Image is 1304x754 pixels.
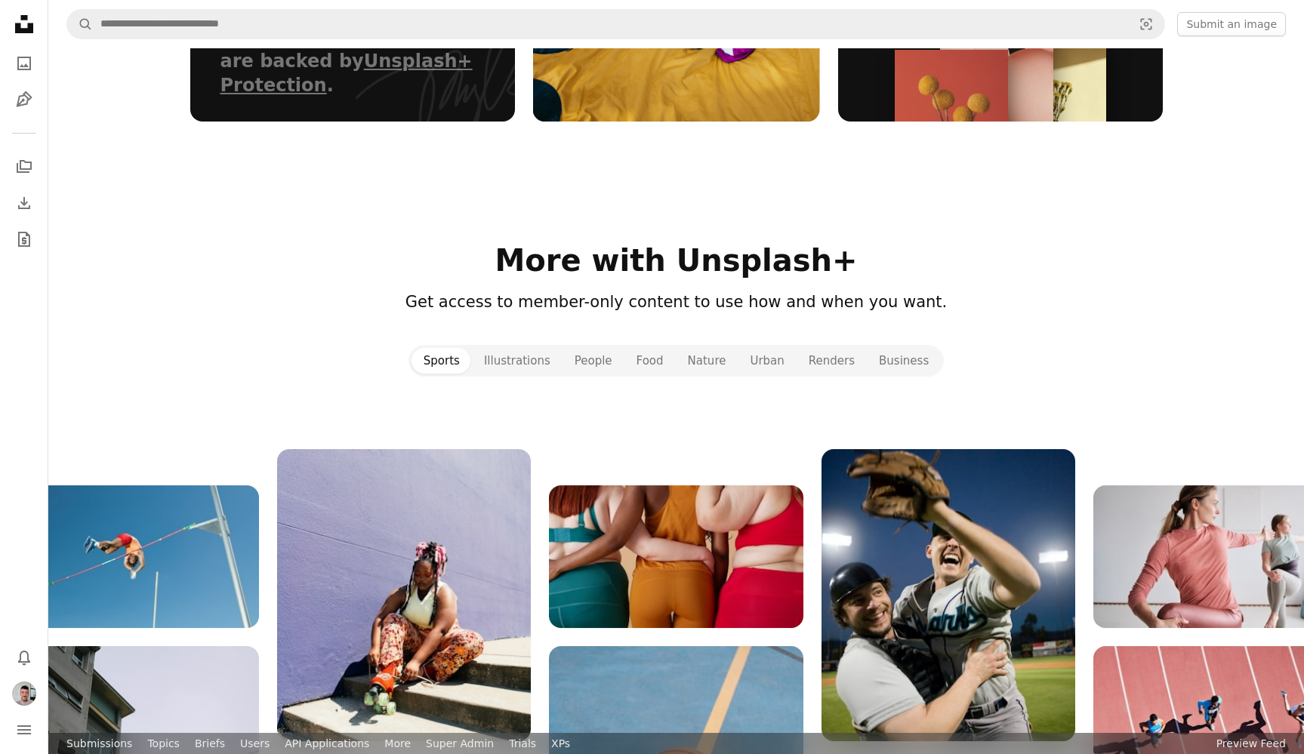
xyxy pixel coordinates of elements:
[12,682,36,706] img: Avatar of user Samuel Larocque
[544,733,578,754] button: XPs
[1209,733,1293,754] button: Preview Feed
[9,642,39,672] button: Notifications
[822,449,1076,741] img: oXDvTQu7O1c.jpg
[418,733,501,754] button: Super Admin
[9,715,39,745] button: Menu
[1177,12,1286,36] button: Submit an image
[9,48,39,78] a: Photos
[797,348,867,374] button: Renders
[563,348,624,374] button: People
[9,85,39,115] a: Illustrations
[676,348,738,374] button: Nature
[190,242,1163,279] h2: More with Unsplash+
[738,348,796,374] button: Urban
[140,735,187,752] a: Topics
[377,733,418,754] button: More
[1128,10,1164,38] button: Visual search
[624,348,676,374] button: Food
[9,188,39,218] a: Download History
[233,735,277,752] a: Users
[59,735,140,752] a: Submissions
[895,50,1008,220] img: bento_img-stacked-01.jpg
[190,291,1163,315] header: Get access to member-only content to use how and when you want.
[66,9,1165,39] form: Find visuals sitewide
[472,348,563,374] button: Illustrations
[549,485,803,628] img: NzuB3b7glmg.jpg
[277,735,377,752] a: API Applications
[67,10,93,38] button: Search Unsplash
[5,485,259,628] img: mOf2ABBfdnY.jpg
[412,348,472,374] button: Sports
[9,679,39,709] button: Profile
[9,224,39,254] a: Briefs
[867,348,941,374] button: Business
[9,152,39,182] a: Collections
[9,9,39,42] a: Home — Unsplash
[187,735,233,752] a: Briefs
[501,733,544,754] button: Trials
[277,449,532,741] img: hygwdof1QLo.jpg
